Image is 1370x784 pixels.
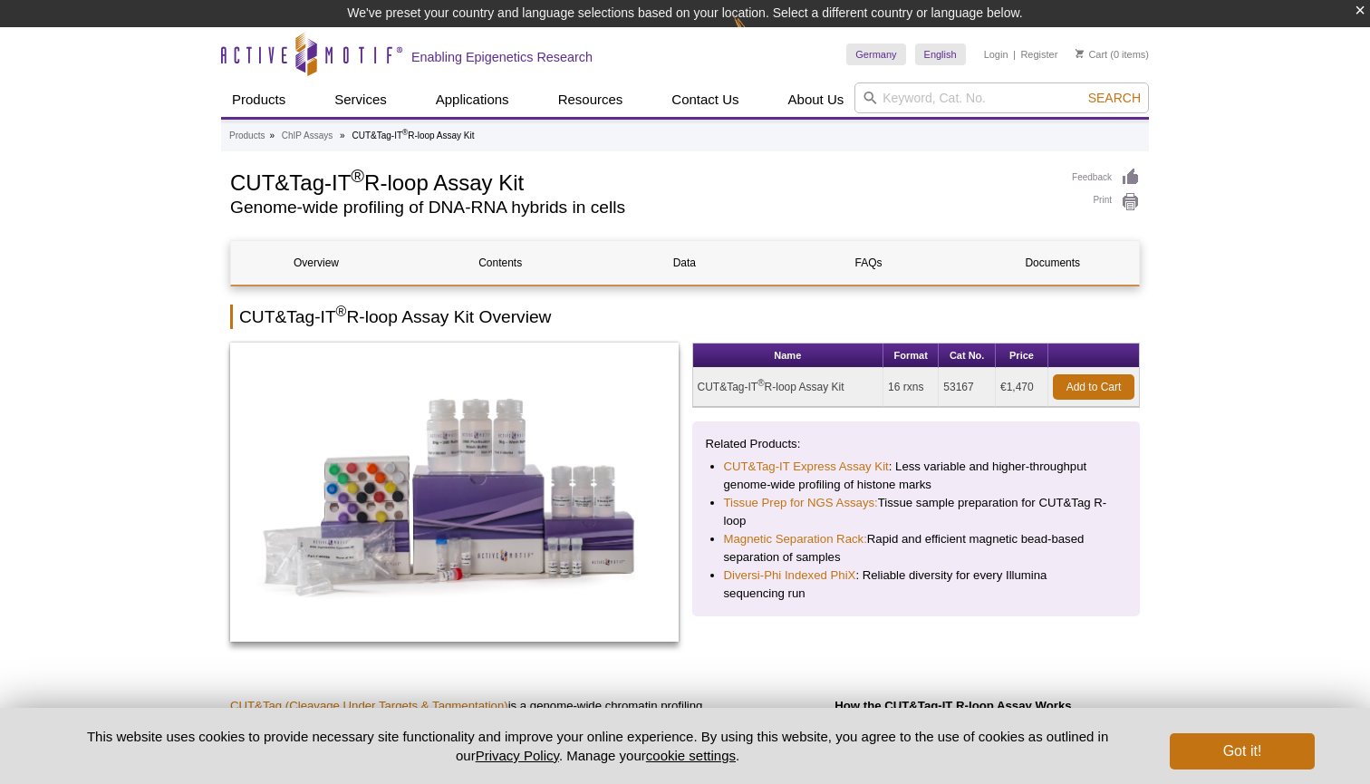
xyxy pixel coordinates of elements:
[599,241,769,285] a: Data
[336,304,347,319] sup: ®
[693,368,884,407] td: CUT&Tag-IT R-loop Assay Kit
[229,128,265,144] a: Products
[282,128,333,144] a: ChIP Assays
[230,699,508,712] a: CUT&Tag (Cleavage Under Targets & Tagmentation)
[939,368,996,407] td: 53167
[984,48,1008,61] a: Login
[230,199,1054,216] h2: Genome-wide profiling of DNA-RNA hybrids in cells
[724,494,878,512] a: Tissue Prep for NGS Assays:
[476,748,559,763] a: Privacy Policy
[352,131,474,140] li: CUT&Tag-IT R-loop Assay Kit
[939,344,996,368] th: Cat No.
[724,566,1109,603] li: : Reliable diversity for every Illumina sequencing run
[724,530,867,548] a: Magnetic Separation Rack:
[968,241,1138,285] a: Documents
[1076,44,1149,65] li: (0 items)
[854,82,1149,113] input: Keyword, Cat. No.
[733,14,781,56] img: Change Here
[1013,44,1016,65] li: |
[411,49,593,65] h2: Enabling Epigenetics Research
[777,82,855,117] a: About Us
[706,435,1127,453] p: Related Products:
[340,131,345,140] li: »
[55,727,1140,765] p: This website uses cookies to provide necessary site functionality and improve your online experie...
[269,131,275,140] li: »
[883,344,939,368] th: Format
[724,566,856,585] a: Diversi-Phi Indexed PhiX
[230,168,1054,195] h1: CUT&Tag-IT R-loop Assay Kit
[661,82,749,117] a: Contact Us
[1053,374,1134,400] a: Add to Cart
[1072,192,1140,212] a: Print
[1076,48,1107,61] a: Cart
[1170,733,1315,769] button: Got it!
[846,44,905,65] a: Germany
[996,368,1048,407] td: €1,470
[351,166,364,186] sup: ®
[724,530,1109,566] li: Rapid and efficient magnetic bead-based separation of samples
[757,378,764,388] sup: ®
[402,128,408,137] sup: ®
[1072,168,1140,188] a: Feedback
[415,241,585,285] a: Contents
[1020,48,1057,61] a: Register
[724,458,1109,494] li: : Less variable and higher-throughput genome-wide profiling of histone marks
[996,344,1048,368] th: Price
[835,699,1071,712] strong: How the CUT&Tag-IT R-loop Assay Works
[724,494,1109,530] li: Tissue sample preparation for CUT&Tag R-loop
[784,241,954,285] a: FAQs
[915,44,966,65] a: English
[323,82,398,117] a: Services
[231,241,401,285] a: Overview
[425,82,520,117] a: Applications
[693,344,884,368] th: Name
[230,343,679,642] img: CUT&Tag-IT<sup>®</sup> R-loop Assay Kit
[1076,49,1084,58] img: Your Cart
[724,458,889,476] a: CUT&Tag-IT Express Assay Kit
[883,368,939,407] td: 16 rxns
[1083,90,1146,106] button: Search
[221,82,296,117] a: Products
[547,82,634,117] a: Resources
[230,305,1140,329] h2: CUT&Tag-IT R-loop Assay Kit Overview
[1088,91,1141,105] span: Search
[646,748,736,763] button: cookie settings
